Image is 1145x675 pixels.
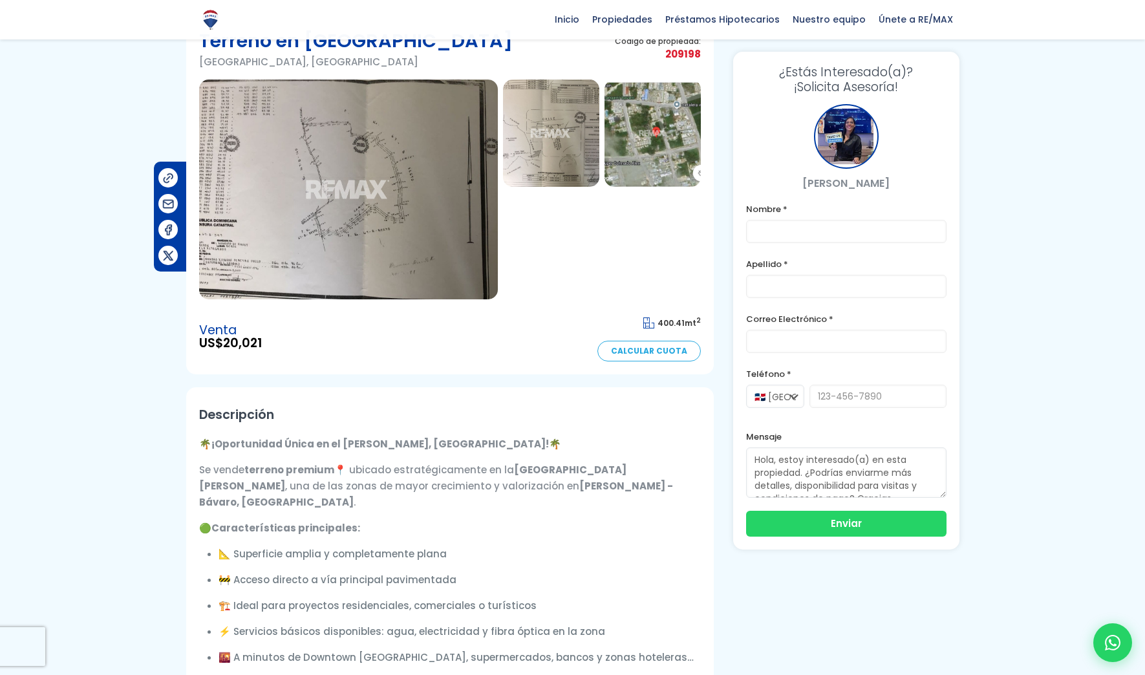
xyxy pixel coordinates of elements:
[199,80,498,299] img: Terreno en Punta Cana
[615,46,701,62] span: 209198
[219,546,701,562] p: 📐 Superficie amplia y completamente plana
[615,36,701,46] span: Código de propiedad:
[872,10,959,29] span: Únete a RE/MAX
[162,249,175,262] img: Compartir
[199,54,513,70] p: [GEOGRAPHIC_DATA], [GEOGRAPHIC_DATA]
[199,462,701,510] p: Se vende 📍 ubicado estratégicamente en la , una de las zonas de mayor crecimiento y valorización ...
[162,223,175,237] img: Compartir
[162,171,175,185] img: Compartir
[643,317,701,328] span: mt
[586,10,659,29] span: Propiedades
[548,10,586,29] span: Inicio
[244,463,334,477] strong: terreno premium
[746,65,947,80] span: ¿Estás Interesado(a)?
[503,80,599,187] img: Terreno en Punta Cana
[696,316,701,325] sup: 2
[746,256,947,272] label: Apellido *
[199,324,262,337] span: Venta
[658,317,685,328] span: 400.41
[199,8,222,31] img: Logo de REMAX
[219,623,701,639] p: ⚡ Servicios básicos disponibles: agua, electricidad y fibra óptica en la zona
[605,80,701,187] img: Terreno en Punta Cana
[199,436,701,452] p: 🌴 🌴
[219,649,701,665] p: 🌇 A minutos de Downtown [GEOGRAPHIC_DATA], supermercados, bancos y zonas hoteleras
[199,400,701,429] h2: Descripción
[809,385,947,408] input: 123-456-7890
[746,429,947,445] label: Mensaje
[746,65,947,94] h3: ¡Solicita Asesoría!
[814,104,879,169] div: PATRICIA LEYBA
[746,175,947,191] p: [PERSON_NAME]
[219,597,701,614] p: 🏗️ Ideal para proyectos residenciales, comerciales o turísticos
[199,337,262,350] span: US$
[746,366,947,382] label: Teléfono *
[746,511,947,537] button: Enviar
[746,311,947,327] label: Correo Electrónico *
[659,10,786,29] span: Préstamos Hipotecarios
[746,201,947,217] label: Nombre *
[199,28,513,54] h1: Terreno en [GEOGRAPHIC_DATA]
[199,520,701,536] p: 🟢
[162,197,175,211] img: Compartir
[219,572,701,588] p: 🚧 Acceso directo a vía principal pavimentada
[211,521,360,535] strong: Características principales:
[597,341,701,361] a: Calcular Cuota
[211,437,549,451] strong: ¡Oportunidad Única en el [PERSON_NAME], [GEOGRAPHIC_DATA]!
[746,447,947,498] textarea: Hola, estoy interesado(a) en esta propiedad. ¿Podrías enviarme más detalles, disponibilidad para ...
[223,334,262,352] span: 20,021
[786,10,872,29] span: Nuestro equipo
